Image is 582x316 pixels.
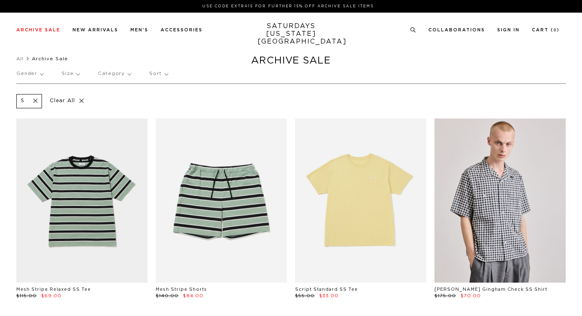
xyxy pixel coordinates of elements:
a: Collaborations [428,28,485,32]
a: SATURDAYS[US_STATE][GEOGRAPHIC_DATA] [258,22,325,46]
small: 0 [553,29,557,32]
a: Script Standard SS Tee [295,287,358,292]
a: Sign In [497,28,520,32]
a: Cart (0) [532,28,560,32]
a: All [16,56,24,61]
p: Clear All [46,94,88,108]
a: Men's [130,28,148,32]
a: [PERSON_NAME] Gingham Check SS Shirt [434,287,547,292]
a: Accessories [161,28,203,32]
p: Gender [16,64,43,83]
p: Category [98,64,131,83]
span: $33.00 [319,294,339,298]
p: S [21,98,24,105]
span: $55.00 [295,294,315,298]
span: $175.00 [434,294,456,298]
span: $84.00 [183,294,203,298]
p: Size [62,64,79,83]
span: $70.00 [461,294,481,298]
p: Sort [149,64,168,83]
p: Use Code EXTRA15 for Further 15% Off Archive Sale Items [20,3,556,9]
span: $69.00 [41,294,62,298]
a: Mesh Stripe Relaxed SS Tee [16,287,91,292]
span: $115.00 [16,294,37,298]
a: Archive Sale [16,28,60,32]
a: Mesh Stripe Shorts [156,287,207,292]
span: Archive Sale [32,56,68,61]
a: New Arrivals [73,28,118,32]
span: $140.00 [156,294,179,298]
